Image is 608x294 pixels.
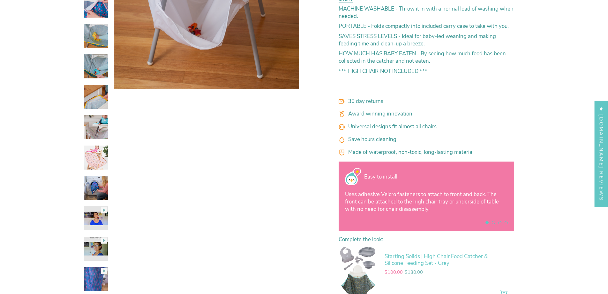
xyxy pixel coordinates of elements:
[339,68,427,75] strong: *** HIGH CHAIR NOT INCLUDED ***
[339,33,398,40] strong: SAVES STRESS LEVELS
[348,123,514,130] p: Universal designs fit almost all chairs
[385,253,495,275] a: Starting Solids | High Chair Food Catcher & Silicone Feeding Set - Grey $100.00$130.00
[364,173,508,180] p: Easy to install!
[339,5,395,12] strong: MACHINE WASHABLE
[339,50,421,57] strong: HOW MUCH HAS BABY EATEN -
[385,253,495,266] p: Starting Solids | High Chair Food Catcher & Silicone Feeding Set - Grey
[498,221,501,224] button: View slide 3
[595,100,608,207] div: Click to open Judge.me floating reviews tab
[492,221,495,224] button: View slide 2
[348,136,514,143] p: Save hours cleaning
[339,33,514,47] p: - Ideal for baby-led weaning and making feeding time and clean-up a breeze.
[345,168,361,185] img: Trusted by thousands of parents - Mumma's Little Helpers - High Chair Food Catcher Splat Mat
[348,110,514,117] p: Award winning innovation
[385,269,403,275] span: $100.00
[485,221,489,224] button: View slide 1
[345,191,508,213] p: Uses adhesive Velcro fasteners to attach to front and back. The front can be attached to the high...
[348,98,514,105] p: 30 day returns
[339,236,514,243] p: Complete the look:
[339,23,514,30] p: Folds compactly into included carry case to take with you.
[339,5,514,20] p: - Throw it in with a normal load of washing when needed.
[505,221,508,224] button: View slide 4
[348,148,514,156] p: Made of waterproof, non-toxic, long-lasting material
[339,50,514,65] p: By seeing how much food has been collected in the catcher and not eaten.
[405,269,423,275] span: $130.00
[339,23,371,30] strong: PORTABLE -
